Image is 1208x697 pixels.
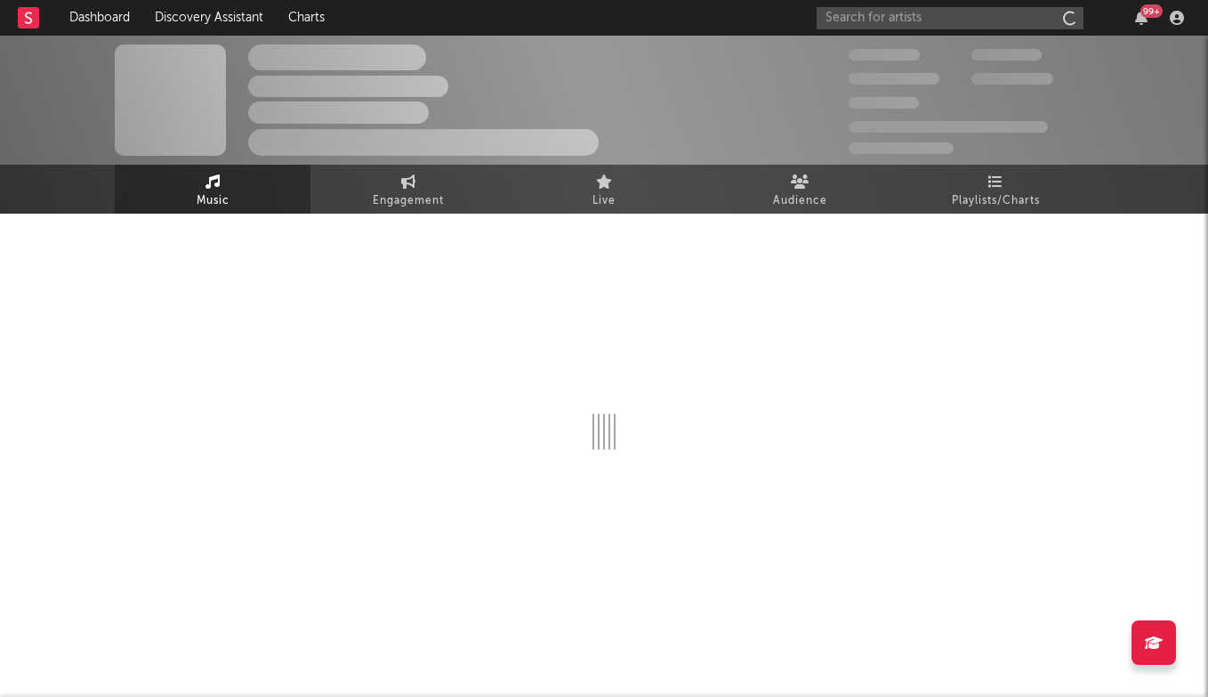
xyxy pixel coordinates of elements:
span: 50,000,000 [849,73,939,85]
span: Audience [773,190,827,212]
span: 100,000 [849,97,919,109]
span: Live [592,190,616,212]
span: Engagement [373,190,444,212]
span: Jump Score: 85.0 [849,142,954,154]
a: Engagement [310,165,506,214]
a: Live [506,165,702,214]
span: 100,000 [971,49,1042,61]
span: Music [197,190,230,212]
input: Search for artists [817,7,1083,29]
button: 99+ [1135,11,1148,25]
a: Audience [702,165,898,214]
a: Playlists/Charts [898,165,1093,214]
span: 300,000 [849,49,920,61]
span: Playlists/Charts [952,190,1040,212]
a: Music [115,165,310,214]
span: 50,000,000 Monthly Listeners [849,121,1048,133]
span: 1,000,000 [971,73,1053,85]
div: 99 + [1140,4,1163,18]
